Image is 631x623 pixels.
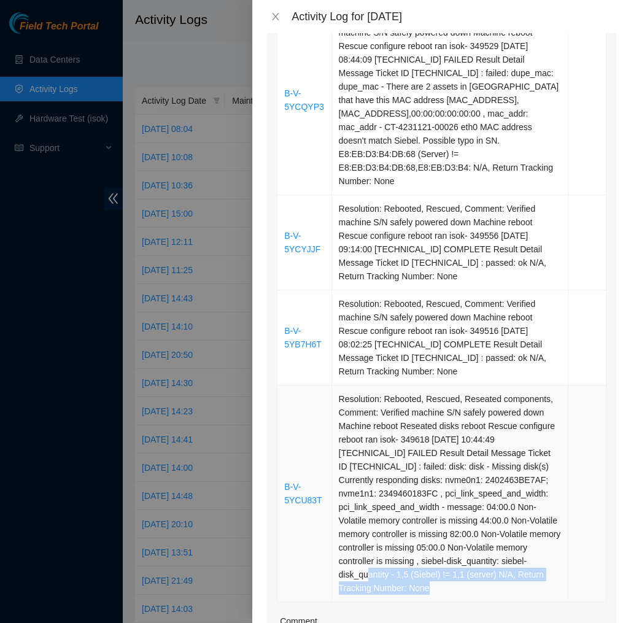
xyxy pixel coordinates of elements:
[284,326,322,349] a: B-V-5YB7H6T
[267,11,284,23] button: Close
[284,88,324,112] a: B-V-5YCQYP3
[271,12,281,21] span: close
[332,195,569,290] td: Resolution: Rebooted, Rescued, Comment: Verified machine S/N safely powered down Machine reboot R...
[332,385,569,602] td: Resolution: Rebooted, Rescued, Reseated components, Comment: Verified machine S/N safely powered ...
[284,482,322,505] a: B-V-5YCU83T
[284,231,320,254] a: B-V-5YCYJJF
[332,6,569,195] td: Resolution: Rebooted, Rescued, Comment: Verified machine S/N safely powered down Machine reboot R...
[332,290,569,385] td: Resolution: Rebooted, Rescued, Comment: Verified machine S/N safely powered down Machine reboot R...
[292,10,616,23] div: Activity Log for [DATE]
